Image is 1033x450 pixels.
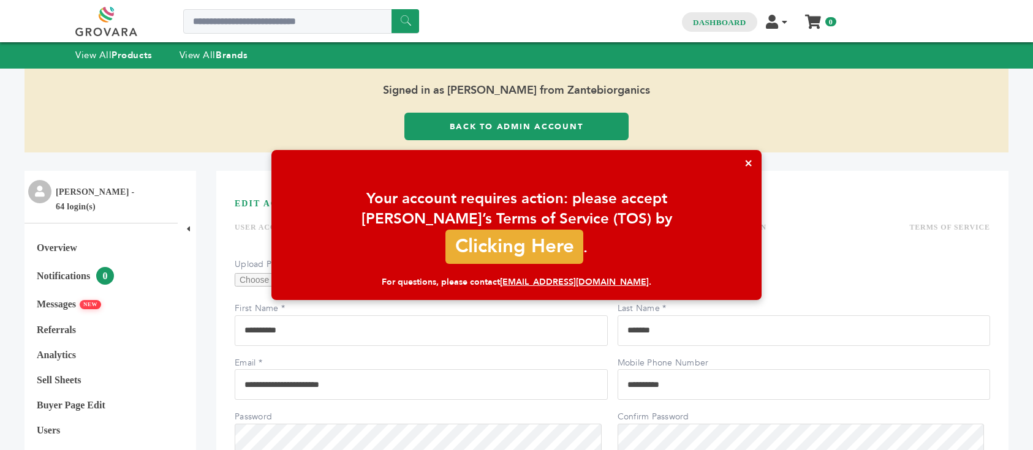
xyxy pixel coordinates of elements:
[37,299,101,309] a: MessagesNEW
[216,49,248,61] strong: Brands
[37,324,76,335] a: Referrals
[235,411,320,423] label: Password
[909,223,990,231] a: TERMS OF SERVICE
[284,276,749,288] div: For questions, please contact .
[445,229,583,263] a: Clicking Here
[235,302,320,315] label: First Name
[235,258,322,271] label: Upload Profile Picture
[806,11,820,24] a: My Cart
[37,350,76,360] a: Analytics
[235,187,990,219] h3: EDIT ACCOUNT INFORMATION
[500,276,649,288] a: [EMAIL_ADDRESS][DOMAIN_NAME]
[112,49,152,61] strong: Products
[75,49,153,61] a: View AllProducts
[96,267,114,285] span: 0
[37,271,114,281] a: Notifications0
[28,180,51,203] img: profile.png
[735,150,762,176] button: ×
[80,300,101,309] span: NEW
[825,17,836,26] span: 0
[618,357,709,369] label: Mobile Phone Number
[37,242,77,253] a: Overview
[618,411,703,423] label: Confirm Password
[25,69,1008,113] span: Signed in as [PERSON_NAME] from Zantebiorganics
[235,357,320,369] label: Email
[56,185,137,214] li: [PERSON_NAME] - 64 login(s)
[404,113,628,140] a: Back to Admin Account
[284,189,749,264] div: Your account requires action: please accept [PERSON_NAME]’s Terms of Service (TOS) by .
[180,49,248,61] a: View AllBrands
[37,400,105,410] a: Buyer Page Edit
[183,9,419,34] input: Search a product or brand...
[618,302,703,315] label: Last Name
[37,375,81,385] a: Sell Sheets
[37,425,60,435] a: Users
[693,18,746,27] a: Dashboard
[235,223,299,231] a: USER ACCOUNT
